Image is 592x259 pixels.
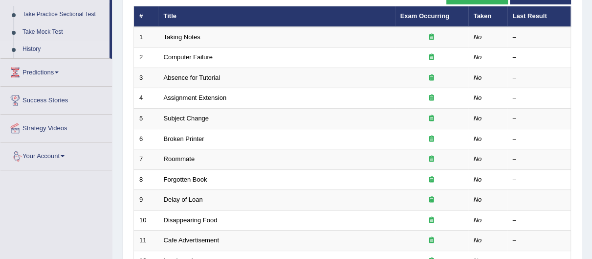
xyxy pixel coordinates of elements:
[400,175,463,185] div: Exam occurring question
[134,190,158,211] td: 9
[134,88,158,109] td: 4
[164,216,218,224] a: Disappearing Food
[164,115,209,122] a: Subject Change
[513,135,566,144] div: –
[513,195,566,205] div: –
[474,53,482,61] em: No
[400,73,463,83] div: Exam occurring question
[134,231,158,251] td: 11
[513,94,566,103] div: –
[513,175,566,185] div: –
[400,33,463,42] div: Exam occurring question
[134,47,158,68] td: 2
[474,196,482,203] em: No
[400,195,463,205] div: Exam occurring question
[164,53,213,61] a: Computer Failure
[513,155,566,164] div: –
[513,53,566,62] div: –
[513,236,566,245] div: –
[513,114,566,123] div: –
[134,109,158,129] td: 5
[474,33,482,41] em: No
[164,74,220,81] a: Absence for Tutorial
[134,6,158,27] th: #
[474,135,482,142] em: No
[134,149,158,170] td: 7
[513,216,566,225] div: –
[134,27,158,47] td: 1
[134,169,158,190] td: 8
[0,59,112,83] a: Predictions
[468,6,507,27] th: Taken
[474,236,482,244] em: No
[400,94,463,103] div: Exam occurring question
[164,155,195,163] a: Roommate
[474,176,482,183] em: No
[513,33,566,42] div: –
[474,115,482,122] em: No
[474,155,482,163] em: No
[18,24,110,41] a: Take Mock Test
[134,68,158,88] td: 3
[158,6,395,27] th: Title
[474,74,482,81] em: No
[134,210,158,231] td: 10
[164,236,219,244] a: Cafe Advertisement
[400,236,463,245] div: Exam occurring question
[400,155,463,164] div: Exam occurring question
[18,6,110,24] a: Take Practice Sectional Test
[400,216,463,225] div: Exam occurring question
[18,41,110,58] a: History
[400,12,449,20] a: Exam Occurring
[164,94,227,101] a: Assignment Extension
[400,114,463,123] div: Exam occurring question
[507,6,571,27] th: Last Result
[400,135,463,144] div: Exam occurring question
[164,196,203,203] a: Delay of Loan
[400,53,463,62] div: Exam occurring question
[0,87,112,111] a: Success Stories
[474,94,482,101] em: No
[513,73,566,83] div: –
[164,176,207,183] a: Forgotten Book
[474,216,482,224] em: No
[134,129,158,149] td: 6
[164,135,204,142] a: Broken Printer
[0,115,112,139] a: Strategy Videos
[0,142,112,167] a: Your Account
[164,33,200,41] a: Taking Notes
